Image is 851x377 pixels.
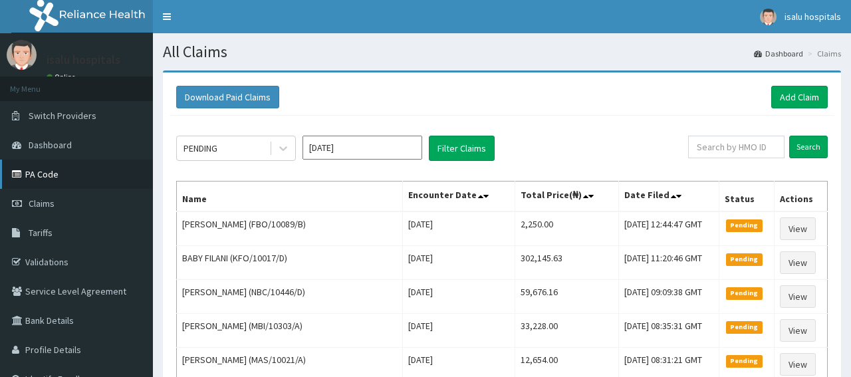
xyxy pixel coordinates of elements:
[789,136,828,158] input: Search
[719,182,775,212] th: Status
[402,246,515,280] td: [DATE]
[726,253,763,265] span: Pending
[402,280,515,314] td: [DATE]
[515,182,618,212] th: Total Price(₦)
[177,246,403,280] td: BABY FILANI (KFO/10017/D)
[47,54,120,66] p: isalu hospitals
[29,227,53,239] span: Tariffs
[7,40,37,70] img: User Image
[402,182,515,212] th: Encounter Date
[785,11,841,23] span: isalu hospitals
[177,314,403,348] td: [PERSON_NAME] (MBI/10303/A)
[176,86,279,108] button: Download Paid Claims
[515,246,618,280] td: 302,145.63
[303,136,422,160] input: Select Month and Year
[804,48,841,59] li: Claims
[177,280,403,314] td: [PERSON_NAME] (NBC/10446/D)
[726,321,763,333] span: Pending
[780,251,816,274] a: View
[29,139,72,151] span: Dashboard
[726,219,763,231] span: Pending
[760,9,777,25] img: User Image
[47,72,78,82] a: Online
[726,287,763,299] span: Pending
[619,182,719,212] th: Date Filed
[429,136,495,161] button: Filter Claims
[619,280,719,314] td: [DATE] 09:09:38 GMT
[771,86,828,108] a: Add Claim
[177,211,403,246] td: [PERSON_NAME] (FBO/10089/B)
[619,314,719,348] td: [DATE] 08:35:31 GMT
[780,217,816,240] a: View
[402,211,515,246] td: [DATE]
[177,182,403,212] th: Name
[619,246,719,280] td: [DATE] 11:20:46 GMT
[29,110,96,122] span: Switch Providers
[726,355,763,367] span: Pending
[619,211,719,246] td: [DATE] 12:44:47 GMT
[754,48,803,59] a: Dashboard
[780,285,816,308] a: View
[775,182,828,212] th: Actions
[515,280,618,314] td: 59,676.16
[515,211,618,246] td: 2,250.00
[402,314,515,348] td: [DATE]
[780,319,816,342] a: View
[29,197,55,209] span: Claims
[183,142,217,155] div: PENDING
[688,136,785,158] input: Search by HMO ID
[163,43,841,61] h1: All Claims
[780,353,816,376] a: View
[515,314,618,348] td: 33,228.00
